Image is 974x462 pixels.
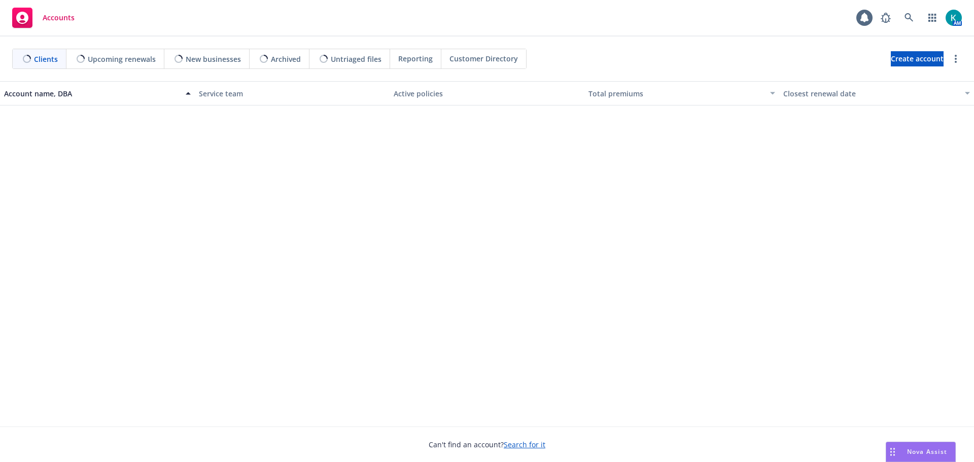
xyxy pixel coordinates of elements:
[394,88,580,99] div: Active policies
[876,8,896,28] a: Report a Bug
[390,81,584,105] button: Active policies
[886,442,899,461] div: Drag to move
[43,14,75,22] span: Accounts
[449,53,518,64] span: Customer Directory
[429,439,545,450] span: Can't find an account?
[8,4,79,32] a: Accounts
[886,442,956,462] button: Nova Assist
[199,88,386,99] div: Service team
[899,8,919,28] a: Search
[4,88,180,99] div: Account name, DBA
[950,53,962,65] a: more
[271,54,301,64] span: Archived
[186,54,241,64] span: New businesses
[34,54,58,64] span: Clients
[891,49,944,68] span: Create account
[504,440,545,449] a: Search for it
[891,51,944,66] a: Create account
[779,81,974,105] button: Closest renewal date
[584,81,779,105] button: Total premiums
[331,54,381,64] span: Untriaged files
[946,10,962,26] img: photo
[195,81,390,105] button: Service team
[907,447,947,456] span: Nova Assist
[783,88,959,99] div: Closest renewal date
[88,54,156,64] span: Upcoming renewals
[398,53,433,64] span: Reporting
[922,8,943,28] a: Switch app
[588,88,764,99] div: Total premiums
